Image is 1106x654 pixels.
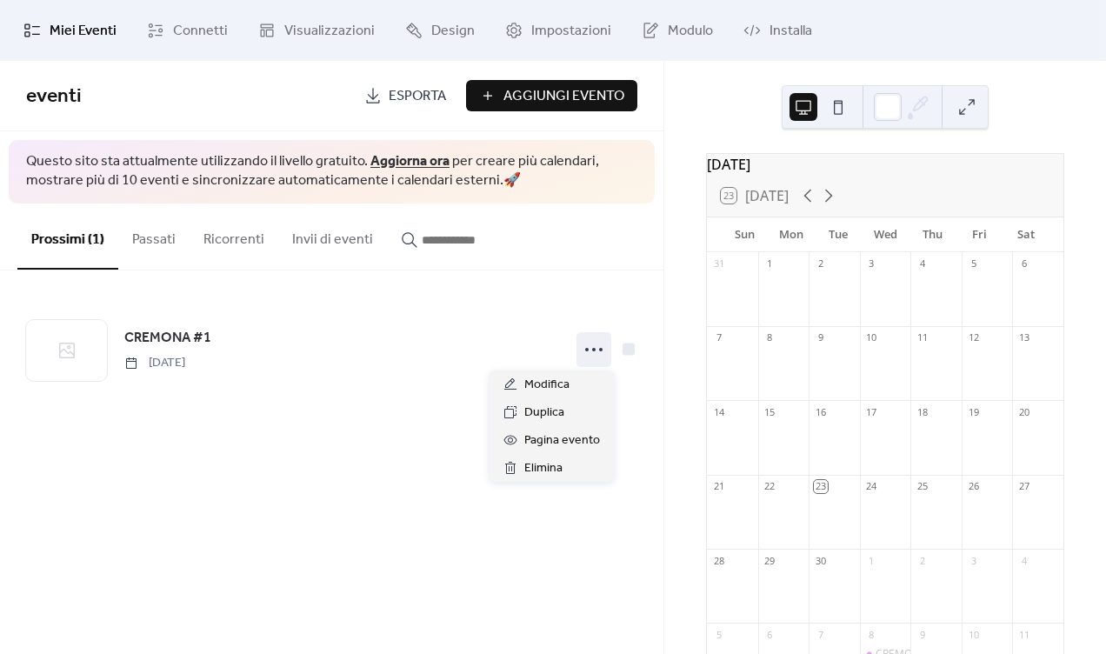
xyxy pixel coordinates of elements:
span: eventi [26,77,82,116]
div: 4 [1017,554,1030,567]
span: Visualizzazioni [284,21,375,42]
div: 6 [1017,257,1030,270]
span: Connetti [173,21,228,42]
div: 2 [916,554,929,567]
span: Duplica [524,403,564,424]
div: 23 [814,480,827,493]
button: Passati [118,204,190,268]
div: 5 [967,257,980,270]
span: Impostazioni [531,21,611,42]
div: 10 [865,331,878,344]
div: 11 [916,331,929,344]
div: 6 [763,628,776,641]
div: 18 [916,405,929,418]
div: 24 [865,480,878,493]
div: 9 [916,628,929,641]
button: Prossimi (1) [17,204,118,270]
button: Aggiungi Evento [466,80,637,111]
a: Esporta [351,80,459,111]
div: 17 [865,405,878,418]
a: Design [392,7,488,54]
a: Impostazioni [492,7,624,54]
div: Mon [768,217,815,252]
a: CREMONA #1 [124,327,211,350]
div: 10 [967,628,980,641]
span: Modifica [524,375,570,396]
a: Connetti [134,7,241,54]
div: 5 [712,628,725,641]
div: 11 [1017,628,1030,641]
div: 21 [712,480,725,493]
button: Invii di eventi [278,204,387,268]
div: Sat [1003,217,1049,252]
div: 20 [1017,405,1030,418]
div: 30 [814,554,827,567]
div: 9 [814,331,827,344]
div: 1 [763,257,776,270]
div: 7 [712,331,725,344]
span: CREMONA #1 [124,328,211,349]
div: 16 [814,405,827,418]
a: Modulo [629,7,726,54]
div: 8 [865,628,878,641]
div: 2 [814,257,827,270]
div: 14 [712,405,725,418]
span: Elimina [524,458,563,479]
div: 12 [967,331,980,344]
div: 4 [916,257,929,270]
div: Wed [862,217,909,252]
a: Miei Eventi [10,7,130,54]
div: 8 [763,331,776,344]
span: Aggiungi Evento [503,86,624,107]
div: 26 [967,480,980,493]
div: 22 [763,480,776,493]
div: Sun [721,217,768,252]
div: 3 [967,554,980,567]
span: Modulo [668,21,713,42]
div: Tue [815,217,862,252]
div: [DATE] [707,154,1063,175]
div: Thu [909,217,956,252]
span: Miei Eventi [50,21,117,42]
div: 27 [1017,480,1030,493]
a: Visualizzazioni [245,7,388,54]
span: Design [431,21,475,42]
span: Pagina evento [524,430,600,451]
span: [DATE] [124,354,185,372]
div: 13 [1017,331,1030,344]
div: Fri [956,217,1003,252]
div: 29 [763,554,776,567]
div: 25 [916,480,929,493]
a: Aggiorna ora [370,148,450,175]
div: 3 [865,257,878,270]
div: 7 [814,628,827,641]
div: 15 [763,405,776,418]
a: Installa [730,7,825,54]
div: 28 [712,554,725,567]
span: Installa [770,21,812,42]
div: 19 [967,405,980,418]
span: Esporta [389,86,446,107]
span: Questo sito sta attualmente utilizzando il livello gratuito. per creare più calendari, mostrare p... [26,152,637,191]
div: 1 [865,554,878,567]
button: Ricorrenti [190,204,278,268]
div: 31 [712,257,725,270]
